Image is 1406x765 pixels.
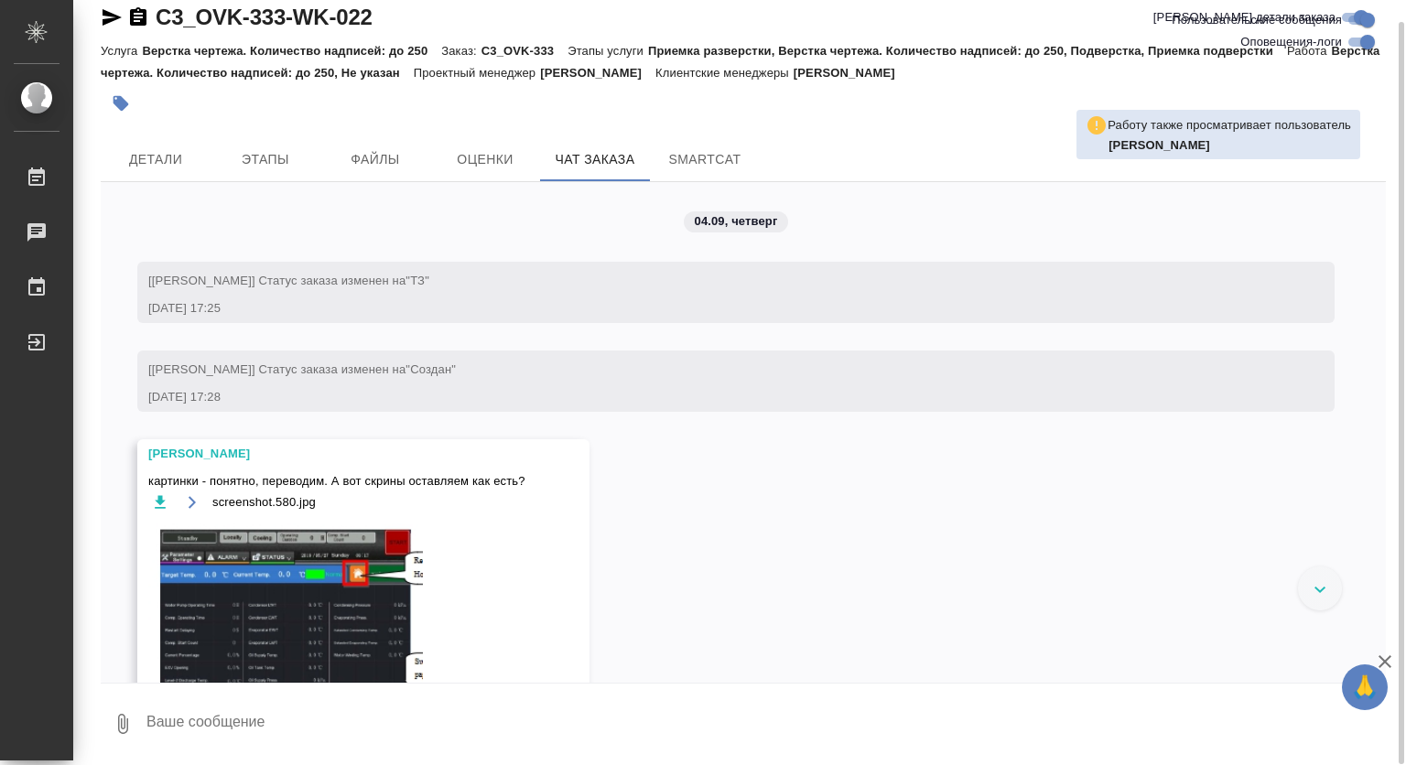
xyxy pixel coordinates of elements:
[414,66,540,80] p: Проектный менеджер
[101,83,141,124] button: Добавить тэг
[222,148,309,171] span: Этапы
[540,66,655,80] p: [PERSON_NAME]
[148,274,429,287] span: [[PERSON_NAME]] Статус заказа изменен на
[1153,8,1336,27] span: [PERSON_NAME] детали заказа
[695,212,778,231] p: 04.09, четверг
[568,44,648,58] p: Этапы услуги
[142,44,441,58] p: Верстка чертежа. Количество надписей: до 250
[148,388,1271,406] div: [DATE] 17:28
[406,362,456,376] span: "Создан"
[441,44,481,58] p: Заказ:
[794,66,909,80] p: [PERSON_NAME]
[406,274,429,287] span: "ТЗ"
[148,472,525,490] span: картинки - понятно, переводим. А вот скрины оставляем как есть?
[148,362,456,376] span: [[PERSON_NAME]] Статус заказа изменен на
[1240,33,1342,51] span: Оповещения-логи
[1172,11,1342,29] span: Пользовательские сообщения
[148,299,1271,318] div: [DATE] 17:25
[101,44,142,58] p: Услуга
[112,148,200,171] span: Детали
[655,66,794,80] p: Клиентские менеджеры
[148,445,525,463] div: [PERSON_NAME]
[551,148,639,171] span: Чат заказа
[101,6,123,28] button: Скопировать ссылку для ЯМессенджера
[180,490,203,513] button: Открыть на драйве
[1342,664,1388,710] button: 🙏
[331,148,419,171] span: Файлы
[127,6,149,28] button: Скопировать ссылку
[481,44,568,58] p: C3_OVK-333
[661,148,749,171] span: SmartCat
[1109,136,1351,155] p: Кучеренко Оксана
[441,148,529,171] span: Оценки
[148,490,171,513] button: Скачать
[212,493,316,512] span: screenshot.580.jpg
[156,5,373,29] a: C3_OVK-333-WK-022
[1349,668,1380,706] span: 🙏
[648,44,1287,58] p: Приемка разверстки, Верстка чертежа. Количество надписей: до 250, Подверстка, Приемка подверстки
[1108,116,1351,135] p: Работу также просматривает пользователь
